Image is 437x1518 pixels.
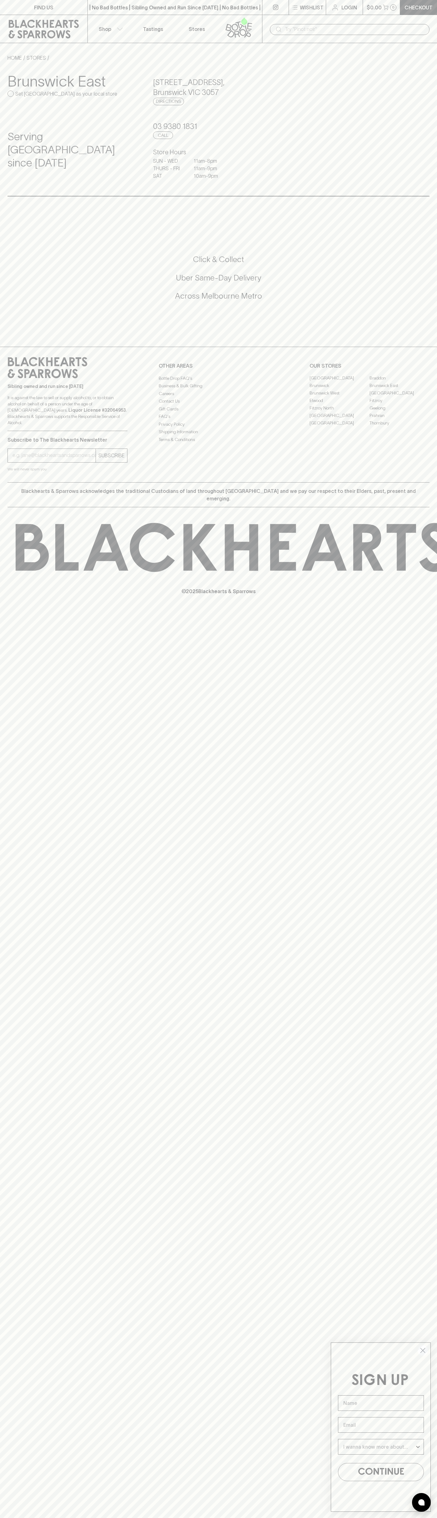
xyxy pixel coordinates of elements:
[415,1439,421,1454] button: Show Options
[159,398,279,405] a: Contact Us
[99,25,111,33] p: Shop
[370,389,430,397] a: [GEOGRAPHIC_DATA]
[7,72,138,90] h3: Brunswick East
[405,4,433,11] p: Checkout
[7,130,138,170] h4: Serving [GEOGRAPHIC_DATA] since [DATE]
[7,436,127,444] p: Subscribe to The Blackhearts Newsletter
[7,55,22,61] a: HOME
[367,4,382,11] p: $0.00
[159,375,279,382] a: Bottle Drop FAQ's
[310,397,370,404] a: Elwood
[325,1336,437,1518] div: FLYOUT Form
[88,15,132,43] button: Shop
[194,157,225,165] p: 11am - 8pm
[189,25,205,33] p: Stores
[310,375,370,382] a: [GEOGRAPHIC_DATA]
[27,55,46,61] a: STORES
[343,1439,415,1454] input: I wanna know more about...
[7,383,127,389] p: Sibling owned and run since [DATE]
[131,15,175,43] a: Tastings
[7,291,430,301] h5: Across Melbourne Metro
[12,450,96,460] input: e.g. jane@blackheartsandsparrows.com.au
[12,487,425,502] p: Blackhearts & Sparrows acknowledges the traditional Custodians of land throughout [GEOGRAPHIC_DAT...
[370,382,430,389] a: Brunswick East
[153,172,184,180] p: SAT
[310,362,430,370] p: OUR STORES
[7,394,127,426] p: It is against the law to sell or supply alcohol to, or to obtain alcohol on behalf of a person un...
[159,390,279,397] a: Careers
[338,1395,424,1411] input: Name
[153,98,184,105] a: Directions
[310,412,370,419] a: [GEOGRAPHIC_DATA]
[159,413,279,420] a: FAQ's
[159,420,279,428] a: Privacy Policy
[159,428,279,436] a: Shipping Information
[153,157,184,165] p: SUN - WED
[143,25,163,33] p: Tastings
[194,165,225,172] p: 11am - 9pm
[310,389,370,397] a: Brunswick West
[338,1463,424,1481] button: CONTINUE
[7,229,430,334] div: Call to action block
[98,452,125,459] p: SUBSCRIBE
[153,77,284,97] h5: [STREET_ADDRESS] , Brunswick VIC 3057
[159,362,279,370] p: OTHER AREAS
[159,405,279,413] a: Gift Cards
[370,419,430,427] a: Thornbury
[34,4,53,11] p: FIND US
[285,24,425,34] input: Try "Pinot noir"
[153,165,184,172] p: THURS - FRI
[159,382,279,390] a: Business & Bulk Gifting
[392,6,395,9] p: 0
[310,382,370,389] a: Brunswick
[7,273,430,283] h5: Uber Same-Day Delivery
[351,1374,409,1388] span: SIGN UP
[15,90,117,97] p: Set [GEOGRAPHIC_DATA] as your local store
[370,375,430,382] a: Braddon
[153,131,173,139] a: Call
[7,254,430,265] h5: Click & Collect
[310,419,370,427] a: [GEOGRAPHIC_DATA]
[300,4,324,11] p: Wishlist
[370,397,430,404] a: Fitzroy
[68,408,126,413] strong: Liquor License #32064953
[417,1345,428,1356] button: Close dialog
[194,172,225,180] p: 10am - 9pm
[418,1499,425,1506] img: bubble-icon
[96,449,127,462] button: SUBSCRIBE
[175,15,219,43] a: Stores
[159,436,279,443] a: Terms & Conditions
[370,404,430,412] a: Geelong
[7,466,127,472] p: We will never spam you
[338,1417,424,1433] input: Email
[310,404,370,412] a: Fitzroy North
[370,412,430,419] a: Prahran
[341,4,357,11] p: Login
[153,122,284,131] h5: 03 9380 1831
[153,147,284,157] h6: Store Hours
